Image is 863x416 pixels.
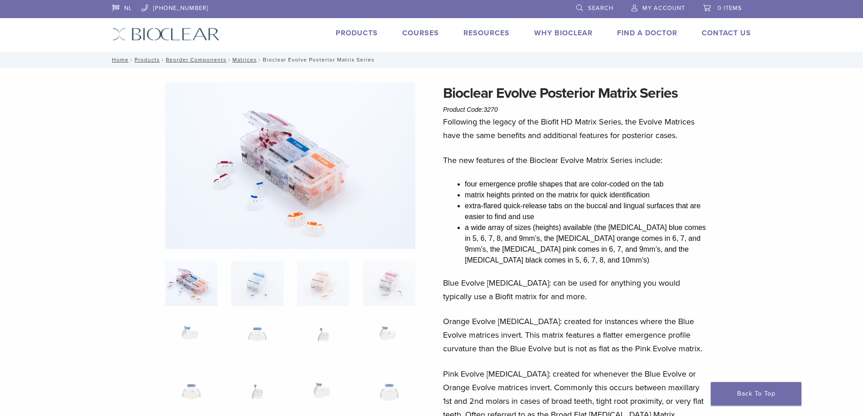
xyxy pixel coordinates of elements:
[227,57,232,62] span: /
[465,179,709,190] li: four emergence profile shapes that are color-coded on the tab
[465,190,709,201] li: matrix heights printed on the matrix for quick identification
[106,52,758,68] nav: Bioclear Evolve Posterior Matrix Series
[112,28,220,41] img: Bioclear
[463,29,510,38] a: Resources
[465,201,709,222] li: extra-flared quick-release tabs on the buccal and lingual surfaces that are easier to find and use
[336,29,378,38] a: Products
[443,276,709,303] p: Blue Evolve [MEDICAL_DATA]: can be used for anything you would typically use a Biofit matrix for ...
[443,315,709,355] p: Orange Evolve [MEDICAL_DATA]: created for instances where the Blue Evolve matrices invert. This m...
[109,57,129,63] a: Home
[165,318,217,363] img: Bioclear Evolve Posterior Matrix Series - Image 5
[160,57,166,62] span: /
[642,5,685,12] span: My Account
[231,318,283,363] img: Bioclear Evolve Posterior Matrix Series - Image 6
[129,57,135,62] span: /
[231,261,283,306] img: Bioclear Evolve Posterior Matrix Series - Image 2
[443,115,709,142] p: Following the legacy of the Biofit HD Matrix Series, the Evolve Matrices have the same benefits a...
[588,5,613,12] span: Search
[363,261,415,306] img: Bioclear Evolve Posterior Matrix Series - Image 4
[165,82,415,249] img: Evolve-refills-2
[465,222,709,266] li: a wide array of sizes (heights) available (the [MEDICAL_DATA] blue comes in 5, 6, 7, 8, and 9mm’s...
[711,382,801,406] a: Back To Top
[135,57,160,63] a: Products
[718,5,742,12] span: 0 items
[484,106,498,113] span: 3270
[443,153,709,167] p: The new features of the Bioclear Evolve Matrix Series include:
[166,57,227,63] a: Reorder Components
[534,29,593,38] a: Why Bioclear
[443,82,709,104] h1: Bioclear Evolve Posterior Matrix Series
[232,57,257,63] a: Matrices
[363,318,415,363] img: Bioclear Evolve Posterior Matrix Series - Image 8
[702,29,751,38] a: Contact Us
[402,29,439,38] a: Courses
[297,261,349,306] img: Bioclear Evolve Posterior Matrix Series - Image 3
[617,29,677,38] a: Find A Doctor
[257,57,263,62] span: /
[297,318,349,363] img: Bioclear Evolve Posterior Matrix Series - Image 7
[165,261,217,306] img: Evolve-refills-2-324x324.jpg
[443,106,498,113] span: Product Code:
